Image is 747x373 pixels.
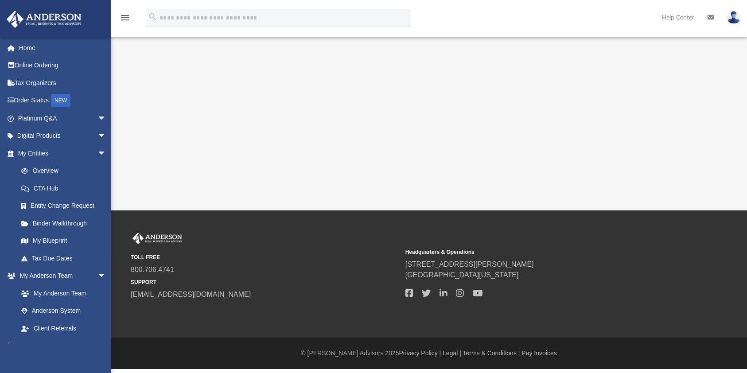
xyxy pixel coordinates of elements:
a: Tax Organizers [6,74,120,92]
a: Online Ordering [6,57,120,74]
a: Home [6,39,120,57]
a: Order StatusNEW [6,92,120,110]
span: arrow_drop_down [97,144,115,163]
a: My Anderson Team [12,284,111,302]
a: My Entitiesarrow_drop_down [6,144,120,162]
small: SUPPORT [131,278,399,286]
div: NEW [51,94,70,107]
img: Anderson Advisors Platinum Portal [131,233,184,244]
i: search [148,12,158,22]
a: My Blueprint [12,232,115,250]
a: menu [120,17,130,23]
a: CTA Hub [12,179,120,197]
img: Anderson Advisors Platinum Portal [4,11,84,28]
a: [EMAIL_ADDRESS][DOMAIN_NAME] [131,291,251,298]
span: arrow_drop_down [97,337,115,355]
a: Entity Change Request [12,197,120,215]
a: 800.706.4741 [131,266,174,273]
a: My Documentsarrow_drop_down [6,337,115,355]
span: arrow_drop_down [97,109,115,128]
a: Overview [12,162,120,180]
a: Pay Invoices [521,350,556,357]
a: Binder Walkthrough [12,214,120,232]
a: Client Referrals [12,319,115,337]
i: menu [120,12,130,23]
small: Headquarters & Operations [405,248,674,256]
a: Privacy Policy | [399,350,441,357]
a: Anderson System [12,302,115,320]
a: Tax Due Dates [12,249,120,267]
a: Digital Productsarrow_drop_down [6,127,120,145]
span: arrow_drop_down [97,127,115,145]
a: [STREET_ADDRESS][PERSON_NAME] [405,260,534,268]
a: [GEOGRAPHIC_DATA][US_STATE] [405,271,519,279]
img: User Pic [727,11,740,24]
a: Platinum Q&Aarrow_drop_down [6,109,120,127]
a: Terms & Conditions | [463,350,520,357]
a: Legal | [443,350,461,357]
span: arrow_drop_down [97,267,115,285]
small: TOLL FREE [131,253,399,261]
div: © [PERSON_NAME] Advisors 2025 [111,349,747,358]
a: My Anderson Teamarrow_drop_down [6,267,115,285]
